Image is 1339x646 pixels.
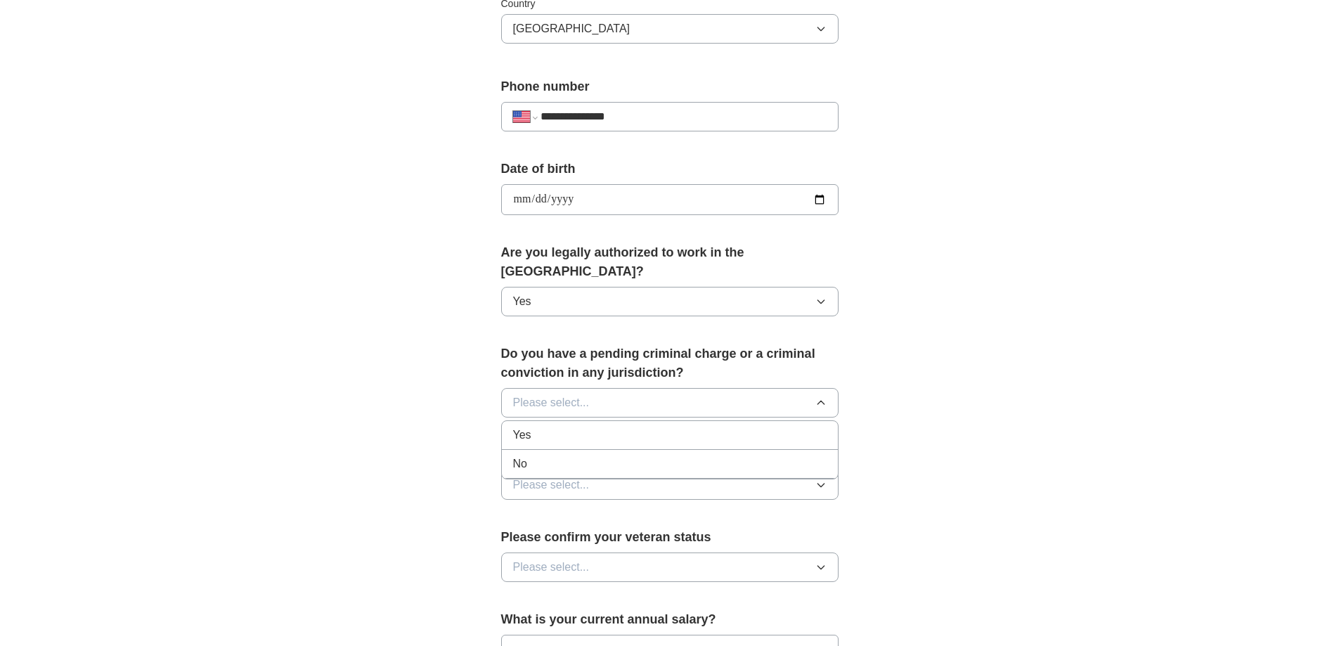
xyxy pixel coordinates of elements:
[501,14,839,44] button: [GEOGRAPHIC_DATA]
[513,427,531,444] span: Yes
[501,77,839,96] label: Phone number
[513,293,531,310] span: Yes
[513,456,527,472] span: No
[513,20,630,37] span: [GEOGRAPHIC_DATA]
[501,553,839,582] button: Please select...
[501,610,839,629] label: What is your current annual salary?
[501,528,839,547] label: Please confirm your veteran status
[501,388,839,418] button: Please select...
[501,344,839,382] label: Do you have a pending criminal charge or a criminal conviction in any jurisdiction?
[501,470,839,500] button: Please select...
[501,160,839,179] label: Date of birth
[501,243,839,281] label: Are you legally authorized to work in the [GEOGRAPHIC_DATA]?
[513,394,590,411] span: Please select...
[513,559,590,576] span: Please select...
[513,477,590,493] span: Please select...
[501,287,839,316] button: Yes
